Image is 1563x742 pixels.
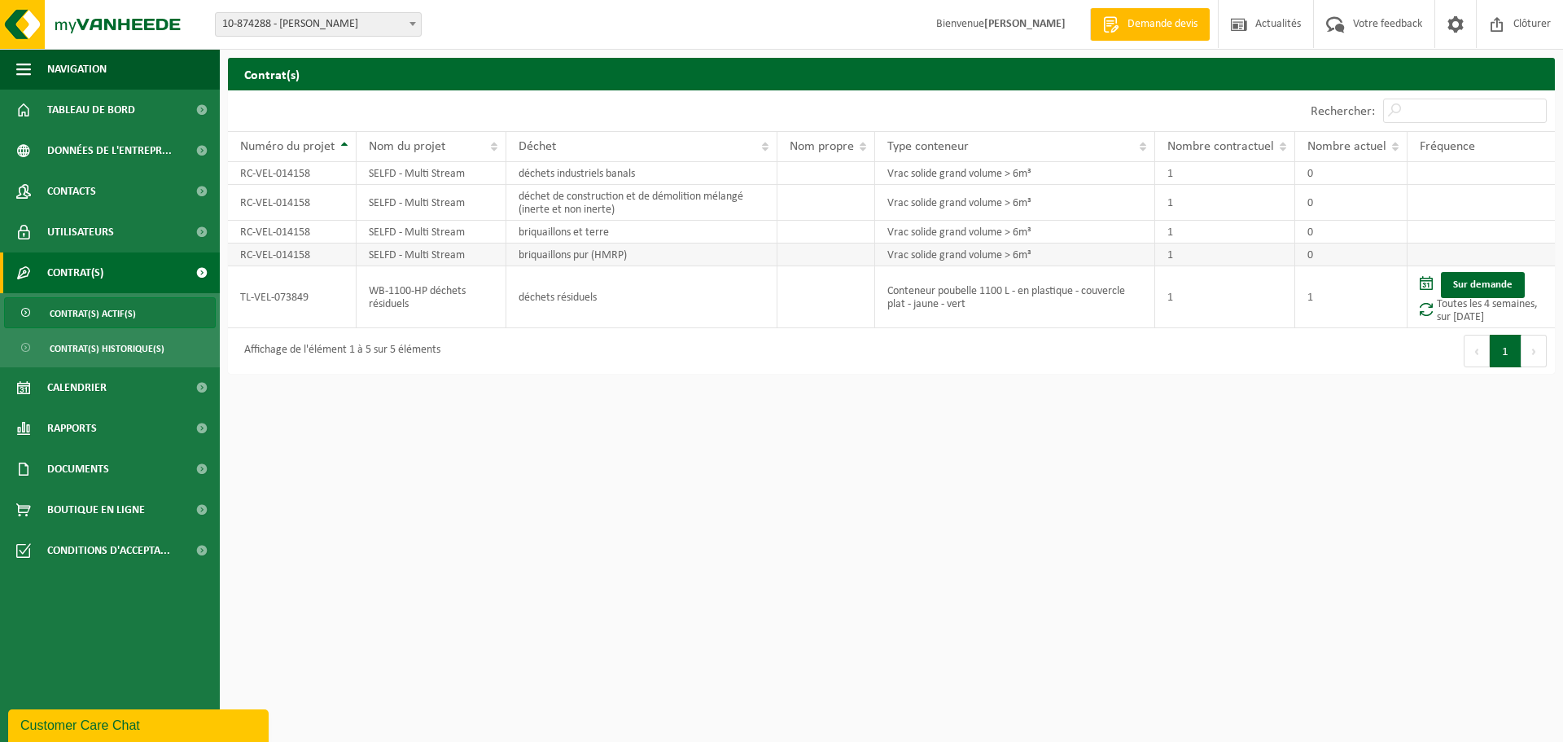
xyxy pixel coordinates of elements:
[1307,140,1386,153] span: Nombre actuel
[357,185,506,221] td: SELFD - Multi Stream
[1155,185,1295,221] td: 1
[216,13,421,36] span: 10-874288 - COLETTA, BENOÎT - GHLIN
[228,58,1555,90] h2: Contrat(s)
[357,162,506,185] td: SELFD - Multi Stream
[1295,185,1408,221] td: 0
[47,212,114,252] span: Utilisateurs
[1295,162,1408,185] td: 0
[1441,272,1525,298] a: Sur demande
[357,221,506,244] td: SELFD - Multi Stream
[47,252,103,293] span: Contrat(s)
[369,140,445,153] span: Nom du projet
[1295,266,1408,328] td: 1
[228,221,357,244] td: RC-VEL-014158
[1123,16,1202,33] span: Demande devis
[47,130,172,171] span: Données de l'entrepr...
[506,162,777,185] td: déchets industriels banals
[1420,140,1475,153] span: Fréquence
[228,162,357,185] td: RC-VEL-014158
[50,333,164,364] span: Contrat(s) historique(s)
[519,140,556,153] span: Déchet
[240,140,335,153] span: Numéro du projet
[47,449,109,490] span: Documents
[47,490,145,530] span: Boutique en ligne
[47,49,107,90] span: Navigation
[47,90,135,130] span: Tableau de bord
[1408,266,1555,328] td: Toutes les 4 semaines, sur [DATE]
[8,706,272,742] iframe: chat widget
[1155,266,1295,328] td: 1
[1295,244,1408,266] td: 0
[228,244,357,266] td: RC-VEL-014158
[1311,105,1375,118] label: Rechercher:
[875,244,1154,266] td: Vrac solide grand volume > 6m³
[47,367,107,408] span: Calendrier
[1090,8,1210,41] a: Demande devis
[1155,162,1295,185] td: 1
[1521,335,1547,367] button: Next
[1464,335,1490,367] button: Previous
[1490,335,1521,367] button: 1
[1295,221,1408,244] td: 0
[50,298,136,329] span: Contrat(s) actif(s)
[47,530,170,571] span: Conditions d'accepta...
[47,171,96,212] span: Contacts
[357,266,506,328] td: WB-1100-HP déchets résiduels
[790,140,854,153] span: Nom propre
[887,140,969,153] span: Type conteneur
[4,297,216,328] a: Contrat(s) actif(s)
[875,185,1154,221] td: Vrac solide grand volume > 6m³
[506,221,777,244] td: briquaillons et terre
[506,266,777,328] td: déchets résiduels
[357,244,506,266] td: SELFD - Multi Stream
[875,221,1154,244] td: Vrac solide grand volume > 6m³
[1167,140,1274,153] span: Nombre contractuel
[1155,244,1295,266] td: 1
[984,18,1066,30] strong: [PERSON_NAME]
[875,162,1154,185] td: Vrac solide grand volume > 6m³
[47,408,97,449] span: Rapports
[236,336,440,366] div: Affichage de l'élément 1 à 5 sur 5 éléments
[228,266,357,328] td: TL-VEL-073849
[506,185,777,221] td: déchet de construction et de démolition mélangé (inerte et non inerte)
[215,12,422,37] span: 10-874288 - COLETTA, BENOÎT - GHLIN
[1155,221,1295,244] td: 1
[875,266,1154,328] td: Conteneur poubelle 1100 L - en plastique - couvercle plat - jaune - vert
[4,332,216,363] a: Contrat(s) historique(s)
[506,244,777,266] td: briquaillons pur (HMRP)
[228,185,357,221] td: RC-VEL-014158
